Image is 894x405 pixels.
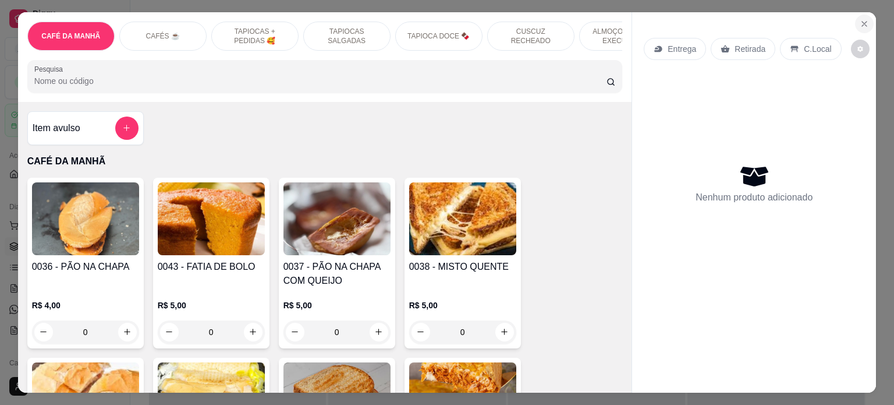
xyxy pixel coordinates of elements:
p: CAFÉ DA MANHÃ [27,154,623,168]
button: decrease-product-quantity [851,40,870,58]
h4: 0038 - MISTO QUENTE [409,260,516,274]
button: add-separate-item [115,117,139,140]
img: product-image [283,182,391,255]
p: R$ 5,00 [409,300,516,311]
p: R$ 5,00 [158,300,265,311]
p: CUSCUZ RECHEADO [497,27,565,45]
p: R$ 4,00 [32,300,139,311]
h4: 0037 - PÃO NA CHAPA COM QUEIJO [283,260,391,288]
h4: 0036 - PÃO NA CHAPA [32,260,139,274]
h4: Item avulso [33,121,80,135]
p: ALMOÇO - PRATO EXECUTIVO [589,27,657,45]
p: CAFÉ DA MANHÃ [41,31,100,41]
p: Retirada [735,43,765,55]
label: Pesquisa [34,64,67,74]
p: Nenhum produto adicionado [696,191,813,205]
button: Close [855,15,874,33]
p: TAPIOCA DOCE 🍫 [407,31,470,41]
img: product-image [32,182,139,255]
p: CAFÉS ☕️ [146,31,180,41]
img: product-image [158,182,265,255]
img: product-image [409,182,516,255]
p: TAPIOCAS + PEDIDAS 🥰 [221,27,289,45]
p: R$ 5,00 [283,300,391,311]
h4: 0043 - FATIA DE BOLO [158,260,265,274]
input: Pesquisa [34,75,606,87]
p: C.Local [804,43,831,55]
p: TAPIOCAS SALGADAS [313,27,381,45]
p: Entrega [668,43,696,55]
